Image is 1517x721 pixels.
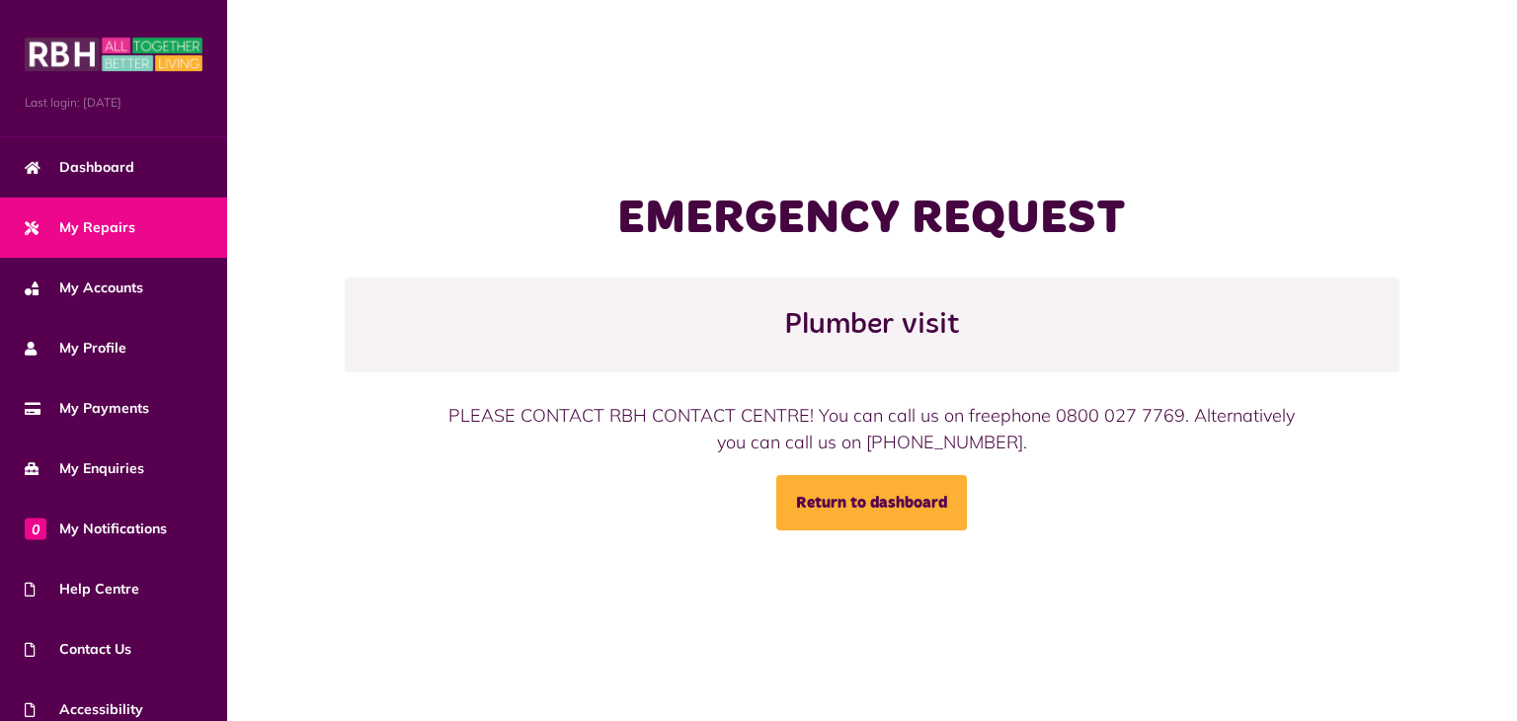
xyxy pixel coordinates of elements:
span: Help Centre [25,579,139,600]
span: Dashboard [25,157,134,178]
span: My Accounts [25,278,143,298]
span: My Repairs [25,217,135,238]
span: Accessibility [25,699,143,720]
h2: Plumber visit [364,307,1380,343]
span: My Enquiries [25,458,144,479]
span: My Notifications [25,519,167,539]
span: 0 [25,518,46,539]
a: Return to dashboard [776,475,967,530]
span: My Payments [25,398,149,419]
span: Contact Us [25,639,131,660]
img: MyRBH [25,35,202,74]
h1: EMERGENCY REQUEST [433,191,1312,248]
span: My Profile [25,338,126,359]
span: Last login: [DATE] [25,94,202,112]
div: PLEASE CONTACT RBH CONTACT CENTRE! You can call us on freephone 0800 027 7769. Alternatively you ... [433,402,1312,455]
